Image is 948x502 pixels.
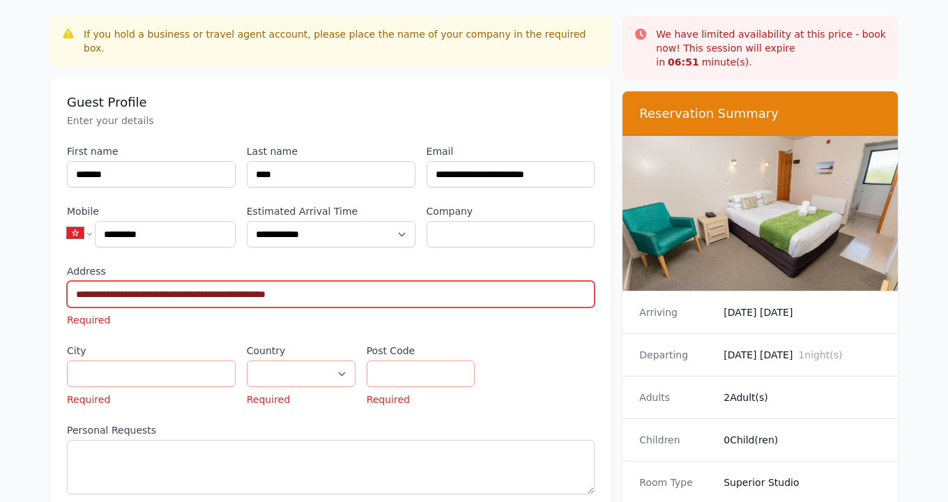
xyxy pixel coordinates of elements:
label: Address [67,264,595,278]
div: If you hold a business or travel agent account, please place the name of your company in the requ... [84,27,600,55]
dt: Arriving [639,305,712,319]
label: Mobile [67,204,236,218]
label: Company [427,204,595,218]
label: Estimated Arrival Time [247,204,415,218]
p: Required [67,313,595,327]
dd: Superior Studio [724,476,881,489]
dd: 0 Child(ren) [724,433,881,447]
p: We have limited availability at this price - book now! This session will expire in minute(s). [656,27,887,69]
dt: Room Type [639,476,712,489]
span: 1 night(s) [798,349,842,360]
h3: Guest Profile [67,94,595,111]
img: Superior Studio [622,136,898,291]
label: Personal Requests [67,423,595,437]
p: Required [67,393,236,406]
label: Country [247,344,355,358]
label: Post Code [367,344,475,358]
p: Required [247,393,355,406]
strong: 06 : 51 [668,56,699,68]
label: Email [427,144,595,158]
dd: [DATE] [DATE] [724,348,881,362]
label: Last name [247,144,415,158]
p: Required [367,393,475,406]
label: City [67,344,236,358]
dd: [DATE] [DATE] [724,305,881,319]
dd: 2 Adult(s) [724,390,881,404]
p: Enter your details [67,114,595,128]
h3: Reservation Summary [639,105,881,122]
dt: Children [639,433,712,447]
dt: Departing [639,348,712,362]
label: First name [67,144,236,158]
dt: Adults [639,390,712,404]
